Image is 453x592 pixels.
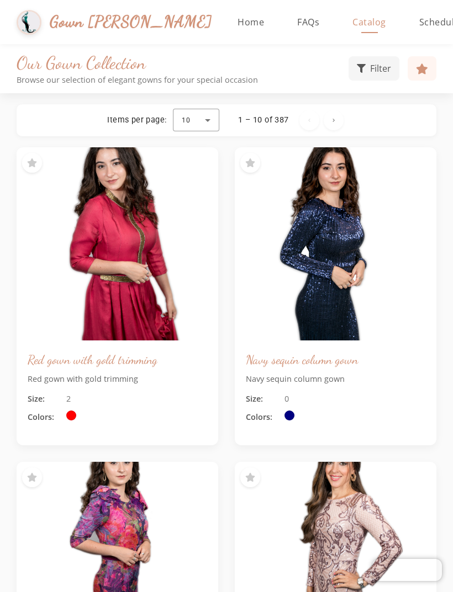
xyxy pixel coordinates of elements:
[17,75,349,84] p: Browse our selection of elegant gowns for your special occasion
[235,147,436,340] img: Navy sequin column gown
[285,393,289,405] span: 0
[17,7,201,38] a: Gown [PERSON_NAME]
[246,411,279,423] span: Colors:
[246,393,279,405] span: Size:
[324,110,344,130] button: Next page
[66,393,71,405] span: 2
[246,351,425,367] h3: Navy sequin column gown
[299,110,319,130] button: Previous page
[17,147,218,340] img: Red gown with gold trimming
[28,393,61,405] span: Size:
[246,373,425,385] p: Navy sequin column gown
[352,16,386,28] span: Catalog
[17,52,349,73] h1: Our Gown Collection
[107,115,166,126] div: Items per page:
[372,559,442,581] iframe: Chatra live chat
[28,411,61,423] span: Colors:
[50,10,212,34] span: Gown [PERSON_NAME]
[370,62,391,75] span: Filter
[349,56,399,81] button: Filter
[297,16,319,28] span: FAQs
[28,373,207,385] p: Red gown with gold trimming
[17,10,41,35] img: Gown Gmach Logo
[238,16,264,28] span: Home
[238,115,288,126] div: 1 – 10 of 387
[28,351,207,367] h3: Red gown with gold trimming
